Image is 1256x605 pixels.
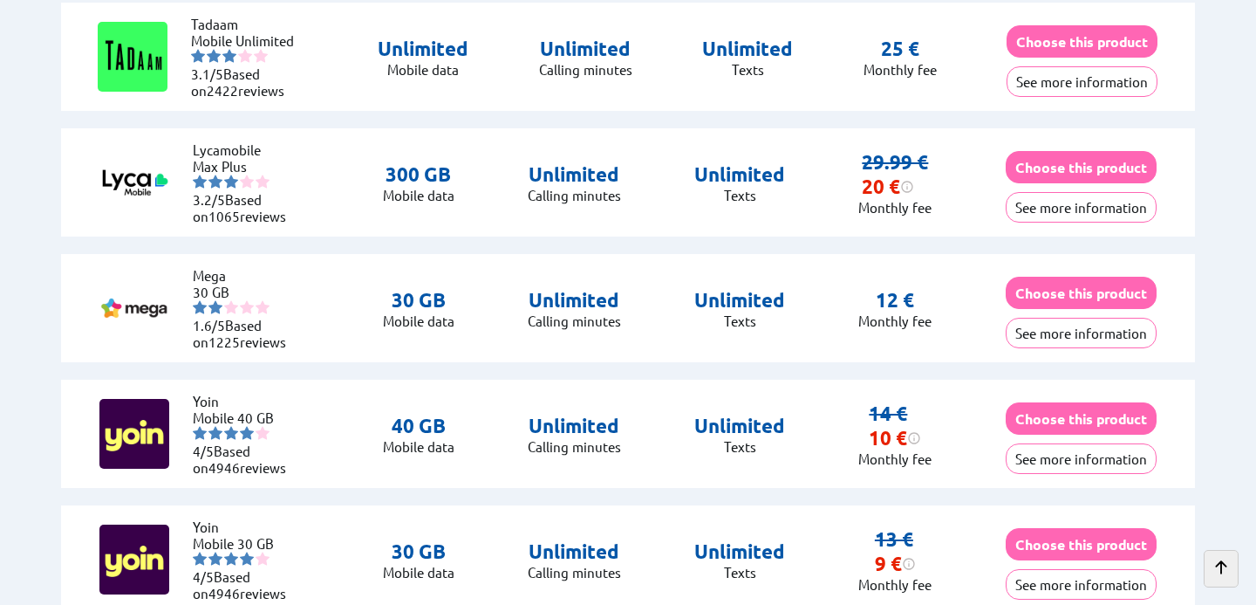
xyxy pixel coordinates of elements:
[1006,277,1157,309] button: Choose this product
[193,426,207,440] img: starnr1
[694,540,785,564] p: Unlimited
[539,61,632,78] p: Calling minutes
[208,459,240,476] span: 4946
[1006,285,1157,301] a: Choose this product
[208,552,222,566] img: starnr2
[99,148,169,217] img: Logo of Lycamobile
[193,317,297,350] li: Based on reviews
[254,49,268,63] img: starnr5
[881,37,919,61] p: 25 €
[1006,318,1157,348] button: See more information
[528,414,621,438] p: Unlimited
[193,552,207,566] img: starnr1
[702,61,793,78] p: Texts
[694,438,785,455] p: Texts
[1006,576,1157,593] a: See more information
[208,175,222,189] img: starnr2
[862,150,928,174] s: 29.99 €
[99,399,169,469] img: Logo of Yoin
[193,175,207,189] img: starnr1
[193,300,207,314] img: starnr1
[238,49,252,63] img: starnr4
[694,564,785,581] p: Texts
[862,175,914,199] div: 20 €
[875,552,916,576] div: 9 €
[383,438,454,455] p: Mobile data
[193,191,225,208] span: 3.2/5
[256,175,270,189] img: starnr5
[1006,569,1157,600] button: See more information
[256,300,270,314] img: starnr5
[193,267,297,284] li: Mega
[224,552,238,566] img: starnr3
[193,284,297,300] li: 30 GB
[256,552,270,566] img: starnr5
[208,426,222,440] img: starnr2
[528,313,621,329] p: Calling minutes
[208,333,240,350] span: 1225
[98,22,167,92] img: Logo of Tadaam
[1007,33,1157,50] a: Choose this product
[1006,402,1157,435] button: Choose this product
[378,61,468,78] p: Mobile data
[1006,528,1157,560] button: Choose this product
[694,162,785,187] p: Unlimited
[99,273,169,343] img: Logo of Mega
[383,162,454,187] p: 300 GB
[224,300,238,314] img: starnr3
[694,187,785,203] p: Texts
[383,414,454,438] p: 40 GB
[694,313,785,329] p: Texts
[224,426,238,440] img: starnr3
[224,175,238,189] img: starnr3
[193,409,297,426] li: Mobile 40 GB
[207,82,238,99] span: 2422
[378,37,468,61] p: Unlimited
[875,527,913,551] s: 13 €
[1007,25,1157,58] button: Choose this product
[193,317,225,333] span: 1.6/5
[193,141,297,158] li: Lycamobile
[1006,325,1157,341] a: See more information
[208,300,222,314] img: starnr2
[193,535,297,552] li: Mobile 30 GB
[191,32,296,49] li: Mobile Unlimited
[193,568,297,602] li: Based on reviews
[193,191,297,224] li: Based on reviews
[1006,443,1157,474] button: See more information
[193,519,297,535] li: Yoin
[99,525,169,595] img: Logo of Yoin
[1006,450,1157,467] a: See more information
[1007,66,1157,97] button: See more information
[702,37,793,61] p: Unlimited
[858,450,932,467] p: Monthly fee
[193,568,214,585] span: 4/5
[858,576,932,593] p: Monthly fee
[858,199,932,216] p: Monthly fee
[191,65,223,82] span: 3.1/5
[1006,410,1157,427] a: Choose this product
[240,300,254,314] img: starnr4
[240,426,254,440] img: starnr4
[528,438,621,455] p: Calling minutes
[858,313,932,329] p: Monthly fee
[900,180,914,194] img: information
[191,65,296,99] li: Based on reviews
[208,208,240,224] span: 1065
[528,187,621,203] p: Calling minutes
[383,288,454,313] p: 30 GB
[383,313,454,329] p: Mobile data
[869,426,921,450] div: 10 €
[383,540,454,564] p: 30 GB
[694,288,785,313] p: Unlimited
[869,402,907,425] s: 14 €
[193,443,297,476] li: Based on reviews
[863,61,937,78] p: Monthly fee
[207,49,221,63] img: starnr2
[876,288,914,313] p: 12 €
[383,564,454,581] p: Mobile data
[907,431,921,445] img: information
[528,162,621,187] p: Unlimited
[528,540,621,564] p: Unlimited
[191,49,205,63] img: starnr1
